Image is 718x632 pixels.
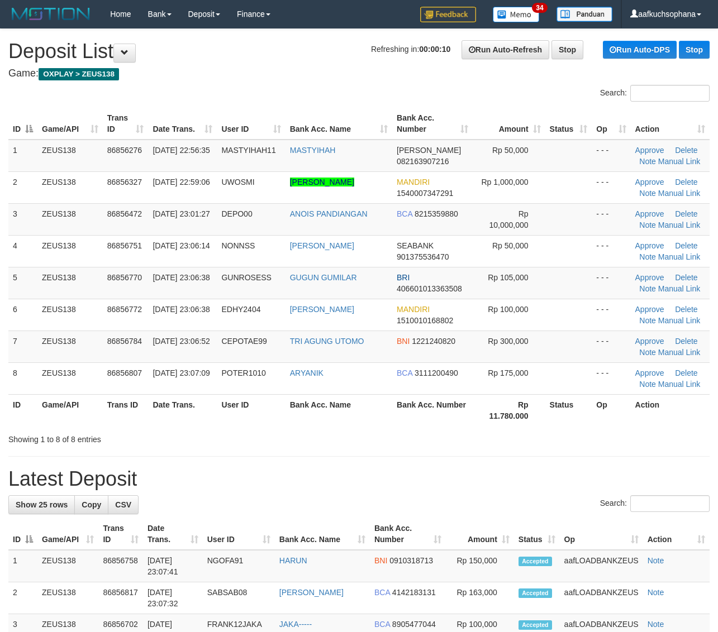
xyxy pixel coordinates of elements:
span: CEPOTAE99 [221,337,267,346]
th: Date Trans.: activate to sort column ascending [148,108,217,140]
th: Trans ID: activate to sort column ascending [98,518,143,550]
td: - - - [592,331,630,362]
a: CSV [108,495,139,514]
span: GUNROSESS [221,273,271,282]
th: Game/API: activate to sort column ascending [37,518,98,550]
span: Rp 50,000 [492,146,529,155]
span: 86856784 [107,337,142,346]
td: 5 [8,267,37,299]
td: 6 [8,299,37,331]
th: Amount: activate to sort column ascending [473,108,545,140]
a: Manual Link [658,221,701,229]
td: 1 [8,550,37,582]
span: Copy 3111200490 to clipboard [415,368,458,377]
td: ZEUS138 [37,331,103,362]
td: - - - [592,203,630,235]
th: ID: activate to sort column descending [8,108,37,140]
td: 7 [8,331,37,362]
a: Manual Link [658,348,701,357]
a: Approve [635,209,664,218]
div: Showing 1 to 8 of 8 entries [8,429,291,445]
a: Approve [635,178,664,186]
span: 86856770 [107,273,142,282]
span: Rp 10,000,000 [489,209,529,229]
span: 86856772 [107,305,142,314]
span: Accepted [519,620,552,630]
td: ZEUS138 [37,267,103,299]
span: [DATE] 23:06:38 [153,273,210,282]
th: Status: activate to sort column ascending [545,108,592,140]
td: ZEUS138 [37,362,103,394]
span: Rp 1,000,000 [482,178,529,186]
a: Delete [675,178,697,186]
span: 86856807 [107,368,142,377]
span: [DATE] 22:59:06 [153,178,210,186]
span: Copy 1510010168802 to clipboard [397,316,453,325]
td: 4 [8,235,37,267]
th: ID [8,394,37,426]
th: Game/API [37,394,103,426]
span: BRI [397,273,410,282]
a: MASTYIHAH [290,146,336,155]
input: Search: [630,85,710,102]
span: Show 25 rows [16,500,68,509]
span: DEPO00 [221,209,252,218]
h1: Deposit List [8,40,710,63]
td: ZEUS138 [37,203,103,235]
input: Search: [630,495,710,512]
span: [DATE] 23:06:14 [153,241,210,250]
h1: Latest Deposit [8,468,710,490]
span: Rp 300,000 [488,337,528,346]
th: Op: activate to sort column ascending [592,108,630,140]
span: BNI [397,337,410,346]
th: Game/API: activate to sort column ascending [37,108,103,140]
td: [DATE] 23:07:41 [143,550,203,582]
span: UWOSMI [221,178,254,186]
td: 86856817 [98,582,143,614]
span: Accepted [519,557,552,566]
td: - - - [592,140,630,172]
th: Status: activate to sort column ascending [514,518,560,550]
a: Approve [635,273,664,282]
span: [DATE] 23:06:52 [153,337,210,346]
a: Show 25 rows [8,495,75,514]
td: ZEUS138 [37,299,103,331]
strong: 00:00:10 [419,45,450,54]
a: Delete [675,209,697,218]
a: Note [639,189,656,198]
span: 86856751 [107,241,142,250]
span: BCA [397,368,412,377]
a: ANOIS PANDIANGAN [290,209,368,218]
a: [PERSON_NAME] [279,588,344,597]
a: Delete [675,337,697,346]
th: Trans ID [103,394,149,426]
a: [PERSON_NAME] [290,305,354,314]
span: Copy 8215359880 to clipboard [415,209,458,218]
th: Bank Acc. Number [392,394,473,426]
label: Search: [600,85,710,102]
span: Copy 1540007347291 to clipboard [397,189,453,198]
a: Note [639,221,656,229]
td: ZEUS138 [37,582,98,614]
th: Bank Acc. Name: activate to sort column ascending [275,518,370,550]
a: Approve [635,305,664,314]
th: Action: activate to sort column ascending [631,108,710,140]
td: - - - [592,235,630,267]
a: Manual Link [658,316,701,325]
a: Delete [675,368,697,377]
span: 86856472 [107,209,142,218]
a: GUGUN GUMILAR [290,273,357,282]
a: Manual Link [658,284,701,293]
span: SEABANK [397,241,434,250]
span: BCA [397,209,412,218]
th: Action [631,394,710,426]
td: aafLOADBANKZEUS [560,582,643,614]
a: ARYANIK [290,368,324,377]
span: POTER1010 [221,368,265,377]
th: Bank Acc. Number: activate to sort column ascending [370,518,446,550]
span: Copy 082163907216 to clipboard [397,157,449,166]
th: Op [592,394,630,426]
span: [DATE] 22:56:35 [153,146,210,155]
span: 86856276 [107,146,142,155]
span: Copy 8905477044 to clipboard [392,620,436,629]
